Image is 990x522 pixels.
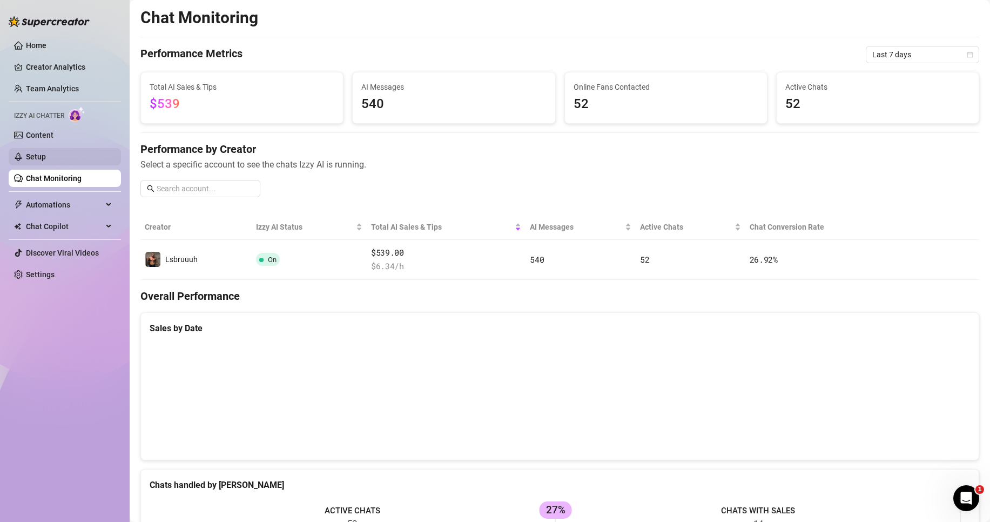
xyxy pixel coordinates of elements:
[750,254,778,265] span: 26.92 %
[150,478,970,492] div: Chats handled by [PERSON_NAME]
[140,289,979,304] h4: Overall Performance
[967,51,973,58] span: calendar
[140,46,243,63] h4: Performance Metrics
[975,485,984,494] span: 1
[785,81,970,93] span: Active Chats
[953,485,979,511] iframe: Intercom live chat
[9,16,90,27] img: logo-BBDzfeDw.svg
[145,252,160,267] img: Lsbruuuh
[26,58,112,76] a: Creator Analytics
[26,196,103,213] span: Automations
[574,81,758,93] span: Online Fans Contacted
[252,215,367,240] th: Izzy AI Status
[26,41,46,50] a: Home
[26,218,103,235] span: Chat Copilot
[26,270,55,279] a: Settings
[14,111,64,121] span: Izzy AI Chatter
[69,106,85,122] img: AI Chatter
[361,94,546,115] span: 540
[150,96,180,111] span: $539
[526,215,636,240] th: AI Messages
[140,8,258,28] h2: Chat Monitoring
[371,246,521,259] span: $539.00
[157,183,254,195] input: Search account...
[268,256,277,264] span: On
[361,81,546,93] span: AI Messages
[26,84,79,93] a: Team Analytics
[140,215,252,240] th: Creator
[140,158,979,171] span: Select a specific account to see the chats Izzy AI is running.
[872,46,973,63] span: Last 7 days
[785,94,970,115] span: 52
[530,254,544,265] span: 540
[26,131,53,139] a: Content
[150,322,970,335] div: Sales by Date
[640,254,649,265] span: 52
[371,221,513,233] span: Total AI Sales & Tips
[256,221,354,233] span: Izzy AI Status
[905,256,912,263] span: right
[165,255,198,264] span: Lsbruuuh
[26,152,46,161] a: Setup
[745,215,895,240] th: Chat Conversion Rate
[900,251,917,268] button: right
[530,221,623,233] span: AI Messages
[371,260,521,273] span: $ 6.34 /h
[636,215,745,240] th: Active Chats
[574,94,758,115] span: 52
[14,200,23,209] span: thunderbolt
[150,81,334,93] span: Total AI Sales & Tips
[367,215,526,240] th: Total AI Sales & Tips
[140,142,979,157] h4: Performance by Creator
[640,221,732,233] span: Active Chats
[26,249,99,257] a: Discover Viral Videos
[14,223,21,230] img: Chat Copilot
[147,185,154,192] span: search
[26,174,82,183] a: Chat Monitoring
